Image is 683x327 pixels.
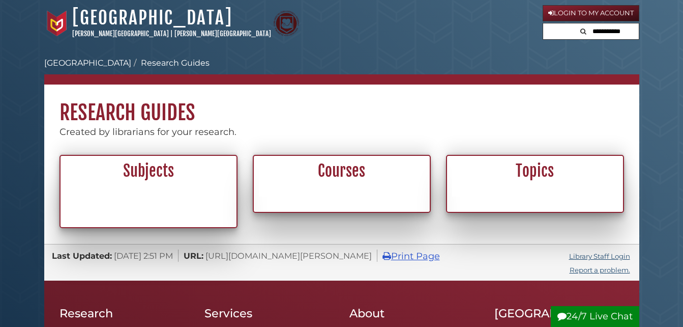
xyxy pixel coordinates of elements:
span: URL: [184,251,203,261]
h2: Services [204,306,334,320]
h1: Research Guides [44,85,639,125]
span: [DATE] 2:51 PM [114,251,173,261]
a: [PERSON_NAME][GEOGRAPHIC_DATA] [174,30,271,38]
h2: Subjects [66,161,231,181]
i: Print Page [382,252,391,261]
a: [GEOGRAPHIC_DATA] [72,7,232,29]
a: [GEOGRAPHIC_DATA] [44,58,131,68]
a: Research Guides [141,58,210,68]
span: [URL][DOMAIN_NAME][PERSON_NAME] [205,251,372,261]
nav: breadcrumb [44,57,639,85]
h2: Courses [259,161,424,181]
img: Calvin Theological Seminary [274,11,299,36]
a: Library Staff Login [569,252,630,260]
a: Print Page [382,251,440,262]
button: Search [577,23,589,37]
button: 24/7 Live Chat [551,306,639,327]
span: Last Updated: [52,251,112,261]
span: Created by librarians for your research. [60,126,236,138]
a: Report a problem. [570,266,630,274]
span: | [170,30,173,38]
h2: Topics [453,161,617,181]
img: Calvin University [44,11,70,36]
i: Search [580,28,586,35]
h2: About [349,306,479,320]
h2: [GEOGRAPHIC_DATA] [494,306,624,320]
h2: Research [60,306,189,320]
a: Login to My Account [543,5,639,21]
a: [PERSON_NAME][GEOGRAPHIC_DATA] [72,30,169,38]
